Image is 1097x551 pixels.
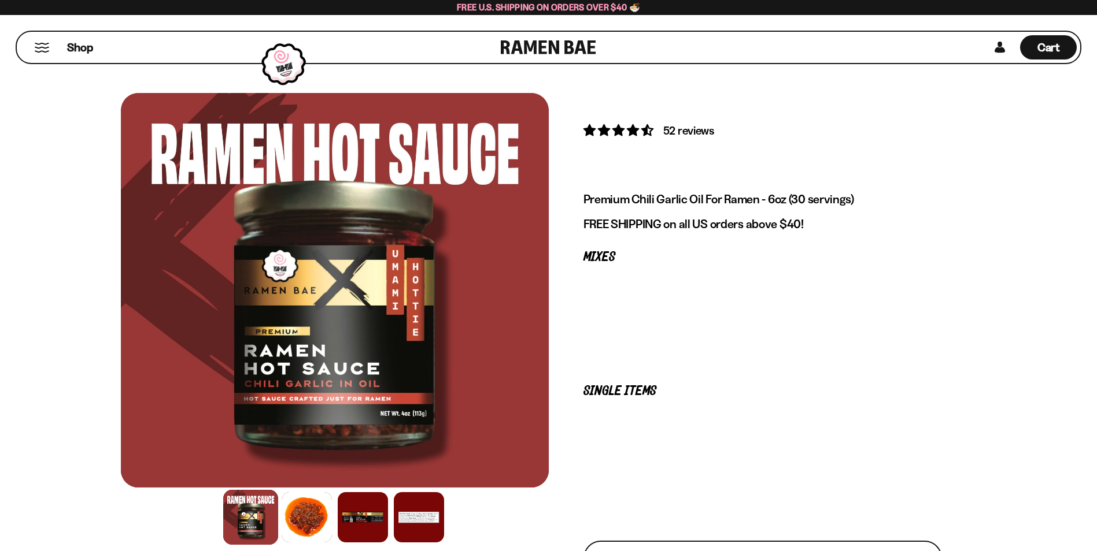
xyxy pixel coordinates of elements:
[583,217,942,232] p: FREE SHIPPING on all US orders above $40!
[457,2,640,13] span: Free U.S. Shipping on Orders over $40 🍜
[583,123,656,137] span: 4.71 stars
[34,43,50,53] button: Mobile Menu Trigger
[583,252,942,263] p: Mixes
[1037,40,1060,54] span: Cart
[67,35,93,59] a: Shop
[663,124,714,137] span: 52 reviews
[67,40,93,55] span: Shop
[1020,32,1077,63] div: Cart
[583,386,942,397] p: Single Items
